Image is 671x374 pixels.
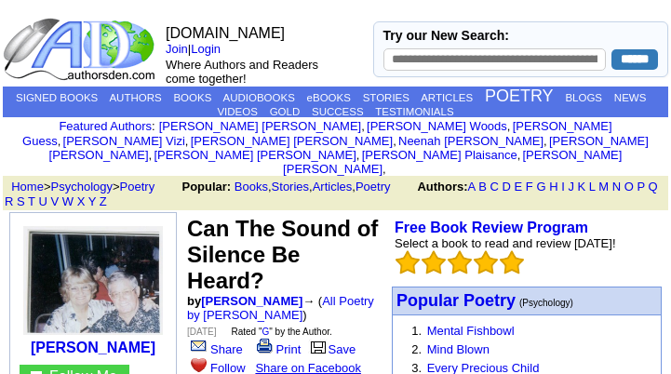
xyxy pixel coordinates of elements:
a: Featured Authors [59,119,152,133]
a: Books [235,180,268,194]
img: 26416.jpg [23,226,163,335]
a: [PERSON_NAME] [31,340,155,355]
a: Z [100,194,107,208]
a: S [17,194,25,208]
a: NEWS [614,92,647,103]
font: : [59,119,154,133]
a: Save [308,342,356,356]
font: i [60,137,62,147]
a: Mental Fishbowl [427,324,515,338]
font: Can The Sound of Silence Be Heard? [187,216,378,293]
a: Y [88,194,96,208]
font: [DATE] [187,327,216,337]
font: i [188,137,190,147]
a: AUDIOBOOKS [222,92,294,103]
a: BOOKS [173,92,211,103]
a: [PERSON_NAME] [PERSON_NAME] [191,134,393,148]
a: K [578,180,586,194]
font: | [166,42,227,56]
font: i [359,151,361,161]
b: Popular: [181,180,231,194]
a: N [612,180,621,194]
a: R [5,194,13,208]
font: (Psychology) [519,298,573,308]
b: Authors: [417,180,467,194]
a: O [624,180,634,194]
a: Print [253,342,302,356]
a: Q [649,180,658,194]
a: L [589,180,596,194]
font: i [152,151,154,161]
font: i [510,122,512,132]
a: Poetry [120,180,155,194]
a: Share [187,342,243,356]
a: Popular Poetry [396,293,516,309]
a: D [503,180,511,194]
a: F [526,180,533,194]
a: VIDEOS [217,106,257,117]
a: ARTICLES [421,92,473,103]
a: H [549,180,557,194]
a: Mind Blown [427,342,490,356]
a: G [536,180,545,194]
a: E [515,180,523,194]
a: Articles [313,180,353,194]
img: share_page.gif [191,339,207,354]
img: print.gif [257,339,273,354]
a: J [568,180,574,194]
font: Select a book to read and review [DATE]! [395,236,616,250]
b: Free Book Review Program [395,220,588,235]
a: G [262,327,270,337]
a: Join [166,42,188,56]
a: [PERSON_NAME] [PERSON_NAME] [283,148,622,176]
img: bigemptystars.png [422,250,446,274]
font: 2. [411,342,422,356]
a: T [28,194,35,208]
a: BLOGS [565,92,602,103]
font: → ( ) [187,294,374,322]
font: > > [5,180,178,194]
a: SUCCESS [312,106,364,117]
a: [PERSON_NAME] Plaisance [362,148,517,162]
a: [PERSON_NAME] Woods [367,119,507,133]
img: bigemptystars.png [396,250,420,274]
a: STORIES [363,92,409,103]
a: SIGNED BOOKS [16,92,98,103]
a: TESTIMONIALS [375,106,453,117]
a: Psychology [51,180,113,194]
font: Where Authors and Readers come together! [166,58,318,86]
font: 1. [411,324,422,338]
font: , , , , , , , , , , [22,119,649,176]
img: bigemptystars.png [500,250,524,274]
a: eBOOKS [307,92,351,103]
img: library.gif [308,339,329,354]
a: Poetry [356,180,391,194]
a: W [62,194,74,208]
a: Stories [272,180,309,194]
a: [PERSON_NAME] Guess [22,119,612,148]
font: by [187,294,302,308]
a: V [50,194,59,208]
font: [DOMAIN_NAME] [166,25,285,41]
a: [PERSON_NAME] [201,294,302,308]
a: I [561,180,565,194]
a: GOLD [270,106,301,117]
img: bigemptystars.png [448,250,472,274]
a: B [478,180,487,194]
img: heart.gif [191,356,207,372]
a: M [598,180,609,194]
img: logo_ad.gif [3,17,159,82]
a: POETRY [485,87,554,105]
img: bigemptystars.png [474,250,498,274]
font: Popular Poetry [396,291,516,310]
a: Login [191,42,221,56]
font: i [386,165,388,175]
a: AUTHORS [109,92,161,103]
a: [PERSON_NAME] [PERSON_NAME] [154,148,356,162]
font: i [396,137,398,147]
a: [PERSON_NAME] [PERSON_NAME] [49,134,649,162]
font: i [547,137,549,147]
a: Home [11,180,44,194]
label: Try our New Search: [383,28,509,43]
